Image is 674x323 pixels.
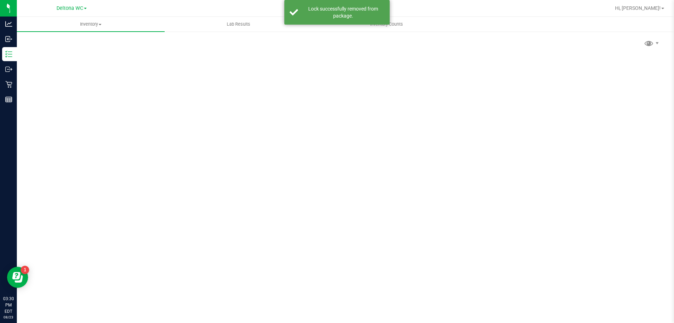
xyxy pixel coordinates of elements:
[17,21,165,27] span: Inventory
[21,266,29,274] iframe: Resource center unread badge
[615,5,661,11] span: Hi, [PERSON_NAME]!
[302,5,384,19] div: Lock successfully removed from package.
[3,296,14,315] p: 03:30 PM EDT
[5,66,12,73] inline-svg: Outbound
[5,81,12,88] inline-svg: Retail
[5,35,12,43] inline-svg: Inbound
[57,5,83,11] span: Deltona WC
[5,96,12,103] inline-svg: Reports
[7,267,28,288] iframe: Resource center
[5,20,12,27] inline-svg: Analytics
[217,21,260,27] span: Lab Results
[17,17,165,32] a: Inventory
[165,17,312,32] a: Lab Results
[3,315,14,320] p: 08/23
[5,51,12,58] inline-svg: Inventory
